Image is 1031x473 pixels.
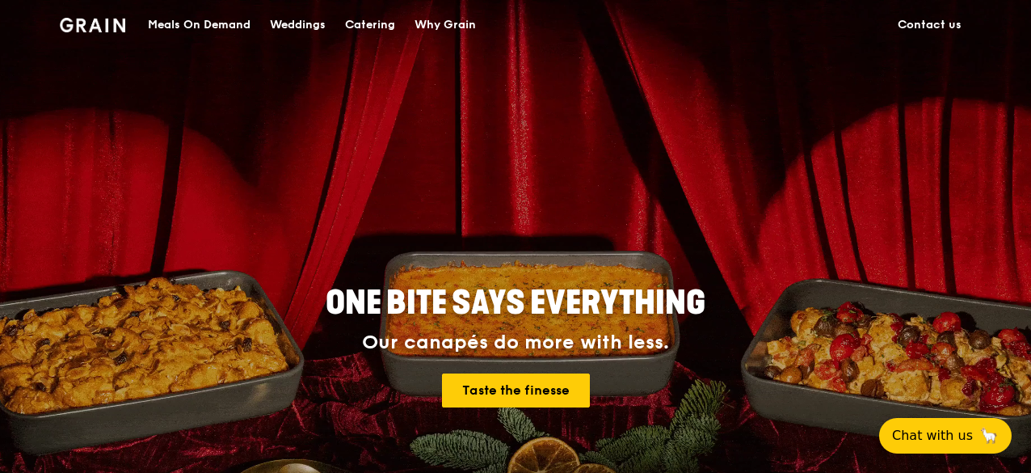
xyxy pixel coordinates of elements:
span: ONE BITE SAYS EVERYTHING [326,284,705,323]
div: Meals On Demand [148,1,250,49]
div: Why Grain [415,1,476,49]
span: 🦙 [979,426,999,446]
button: Chat with us🦙 [879,418,1012,454]
a: Contact us [888,1,971,49]
a: Taste the finesse [442,374,590,408]
a: Weddings [260,1,335,49]
a: Why Grain [405,1,486,49]
div: Weddings [270,1,326,49]
img: Grain [60,18,125,32]
div: Our canapés do more with less. [225,332,806,354]
div: Catering [345,1,395,49]
span: Chat with us [892,426,973,446]
a: Catering [335,1,405,49]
